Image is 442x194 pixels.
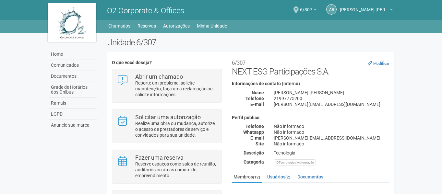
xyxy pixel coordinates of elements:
div: Não informado [269,123,394,129]
p: Realize uma obra ou mudança, autorize o acesso de prestadores de serviço e convidados para sua un... [135,120,217,138]
div: 21997775200 [269,96,394,101]
a: 6/307 [300,8,317,13]
h4: Perfil público [232,115,389,120]
a: Documentos [296,172,325,182]
strong: Nome [252,90,264,95]
div: [PERSON_NAME] [PERSON_NAME] [269,90,394,96]
span: 6/307 [300,1,312,12]
a: Fazer uma reserva Reserve espaços como salas de reunião, auditórios ou áreas comum do empreendime... [117,155,217,178]
a: Chamados [108,21,130,30]
a: Modificar [368,61,389,66]
img: logo.jpg [48,3,96,42]
p: Reporte um problema, solicite manutenção, faça uma reclamação ou solicite informações. [135,80,217,97]
strong: Site [256,141,264,146]
a: Home [49,49,97,60]
small: (12) [253,175,260,179]
span: O2 Corporate & Offices [107,6,184,15]
div: [PERSON_NAME][EMAIL_ADDRESS][DOMAIN_NAME] [269,101,394,107]
strong: Solicitar uma autorização [135,114,201,120]
strong: Telefone [245,96,264,101]
h4: Informações de contato (interno) [232,81,389,86]
a: Comunicados [49,60,97,71]
strong: E-mail [250,135,264,141]
a: Grade de Horários dos Ônibus [49,82,97,98]
div: Não informado [269,129,394,135]
a: AB [326,4,337,15]
div: Não informado [269,141,394,147]
a: Autorizações [163,21,190,30]
a: Minha Unidade [197,21,227,30]
strong: Fazer uma reserva [135,154,184,161]
strong: Abrir um chamado [135,73,183,80]
span: Alfredo Barbosa Neto [340,1,388,12]
a: Usuários(2) [266,172,292,182]
strong: Whatsapp [243,130,264,135]
a: Anuncie sua marca [49,120,97,131]
h2: Unidade 6/307 [107,38,395,47]
a: Abrir um chamado Reporte um problema, solicite manutenção, faça uma reclamação ou solicite inform... [117,74,217,97]
a: Solicitar uma autorização Realize uma obra ou mudança, autorize o acesso de prestadores de serviç... [117,114,217,138]
strong: Membros [232,188,389,194]
a: [PERSON_NAME] [PERSON_NAME] [340,8,393,13]
a: LGPD [49,109,97,120]
strong: E-mail [250,102,264,107]
a: Membros(12) [232,172,262,183]
a: Ramais [49,98,97,109]
small: Modificar [373,61,389,66]
div: Tecnologia / Automação [274,159,316,165]
h2: NEXT ESG Participações S.A. [232,57,389,76]
div: [PERSON_NAME][EMAIL_ADDRESS][DOMAIN_NAME] [269,135,394,141]
a: Documentos [49,71,97,82]
p: Reserve espaços como salas de reunião, auditórios ou áreas comum do empreendimento. [135,161,217,178]
a: Reservas [137,21,156,30]
h4: O que você deseja? [112,60,222,65]
small: 6/307 [232,60,245,66]
strong: Descrição [244,150,264,155]
div: Tecnologia ​ [269,150,394,156]
strong: Telefone [245,124,264,129]
small: (2) [285,175,290,179]
strong: Categoria [244,159,264,165]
